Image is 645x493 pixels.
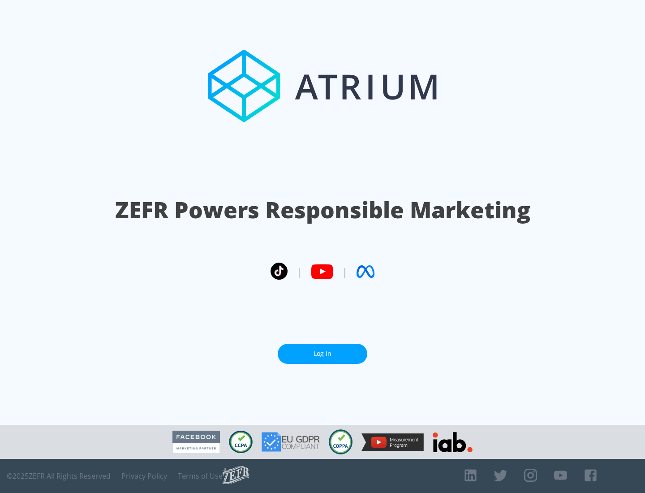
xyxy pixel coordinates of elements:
span: | [342,265,348,278]
a: Terms of Use [178,471,223,480]
img: CCPA Compliant [229,431,253,453]
a: Log In [278,344,367,364]
img: COPPA Compliant [329,429,353,454]
span: | [297,265,302,278]
img: GDPR Compliant [262,432,320,452]
img: Facebook Marketing Partner [172,431,220,454]
img: IAB [433,432,473,452]
img: YouTube Measurement Program [361,433,424,451]
span: © 2025 ZEFR All Rights Reserved [7,471,111,480]
h1: ZEFR Powers Responsible Marketing [115,195,530,225]
a: Privacy Policy [121,471,167,480]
